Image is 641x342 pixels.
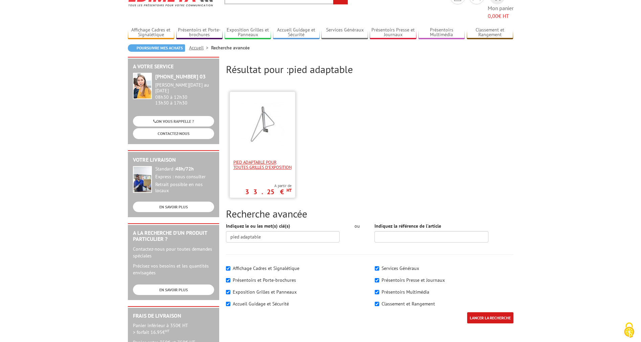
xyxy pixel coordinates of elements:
[133,284,214,295] a: EN SAVOIR PLUS
[375,278,379,282] input: Présentoirs Presse et Journaux
[226,290,230,294] input: Exposition Grilles et Panneaux
[133,322,214,336] p: Panier inférieur à 350€ HT
[233,277,296,283] label: Présentoirs et Porte-brochures
[488,12,513,20] span: € HT
[382,301,435,307] label: Classement et Rangement
[230,160,295,170] a: Pied adaptable pour toutes grilles d'exposition
[211,44,250,51] li: Recherche avancée
[128,44,185,52] a: Poursuivre mes achats
[289,63,353,76] span: pied adaptable
[133,263,214,276] p: Précisez vos besoins et les quantités envisagées
[233,289,297,295] label: Exposition Grilles et Panneaux
[226,64,513,75] h2: Résultat pour :
[128,27,175,38] a: Affichage Cadres et Signalétique
[226,302,230,306] input: Accueil Guidage et Sécurité
[155,166,214,172] div: Standard :
[370,27,416,38] a: Présentoirs Presse et Journaux
[155,82,214,94] div: [PERSON_NAME][DATE] au [DATE]
[233,160,292,170] span: Pied adaptable pour toutes grilles d'exposition
[245,190,292,194] p: 33.25 €
[467,27,513,38] a: Classement et Rangement
[133,116,214,127] a: ON VOUS RAPPELLE ?
[273,27,320,38] a: Accueil Guidage et Sécurité
[189,45,211,51] a: Accueil
[488,4,513,20] span: Mon panier
[133,202,214,212] a: EN SAVOIR PLUS
[374,223,441,229] label: Indiquez la référence de l'article
[287,187,292,193] sup: HT
[418,27,465,38] a: Présentoirs Multimédia
[321,27,368,38] a: Services Généraux
[382,265,419,271] label: Services Généraux
[226,266,230,271] input: Affichage Cadres et Signalétique
[226,223,290,229] label: Indiquez le ou les mot(s) clé(s)
[382,277,445,283] label: Présentoirs Presse et Journaux
[176,166,194,172] strong: 48h/72h
[225,27,271,38] a: Exposition Grilles et Panneaux
[245,183,292,188] span: A partir de
[226,278,230,282] input: Présentoirs et Porte-brochures
[133,313,214,319] h2: Frais de Livraison
[176,27,223,38] a: Présentoirs et Porte-brochures
[375,266,379,271] input: Services Généraux
[241,102,284,146] img: Pied adaptable pour toutes grilles d'exposition
[165,328,169,333] sup: HT
[350,223,364,229] div: ou
[133,246,214,259] p: Contactez-nous pour toutes demandes spéciales
[133,128,214,139] a: CONTACTEZ-NOUS
[467,312,513,323] input: LANCER LA RECHERCHE
[133,64,214,70] h2: A votre service
[133,157,214,163] h2: Votre livraison
[155,82,214,106] div: 08h30 à 12h30 13h30 à 17h30
[133,230,214,242] h2: A la recherche d'un produit particulier ?
[488,13,498,19] span: 0,00
[133,329,169,335] span: > forfait 16.95€
[226,208,513,219] h2: Recherche avancée
[375,290,379,294] input: Présentoirs Multimédia
[155,182,214,194] div: Retrait possible en nos locaux
[233,265,299,271] label: Affichage Cadres et Signalétique
[133,73,152,99] img: widget-service.jpg
[155,174,214,180] div: Express : nous consulter
[133,166,152,193] img: widget-livraison.jpg
[375,302,379,306] input: Classement et Rangement
[617,319,641,342] button: Cookies (fenêtre modale)
[155,73,206,80] strong: [PHONE_NUMBER] 03
[233,301,289,307] label: Accueil Guidage et Sécurité
[621,322,638,339] img: Cookies (fenêtre modale)
[382,289,429,295] label: Présentoirs Multimédia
